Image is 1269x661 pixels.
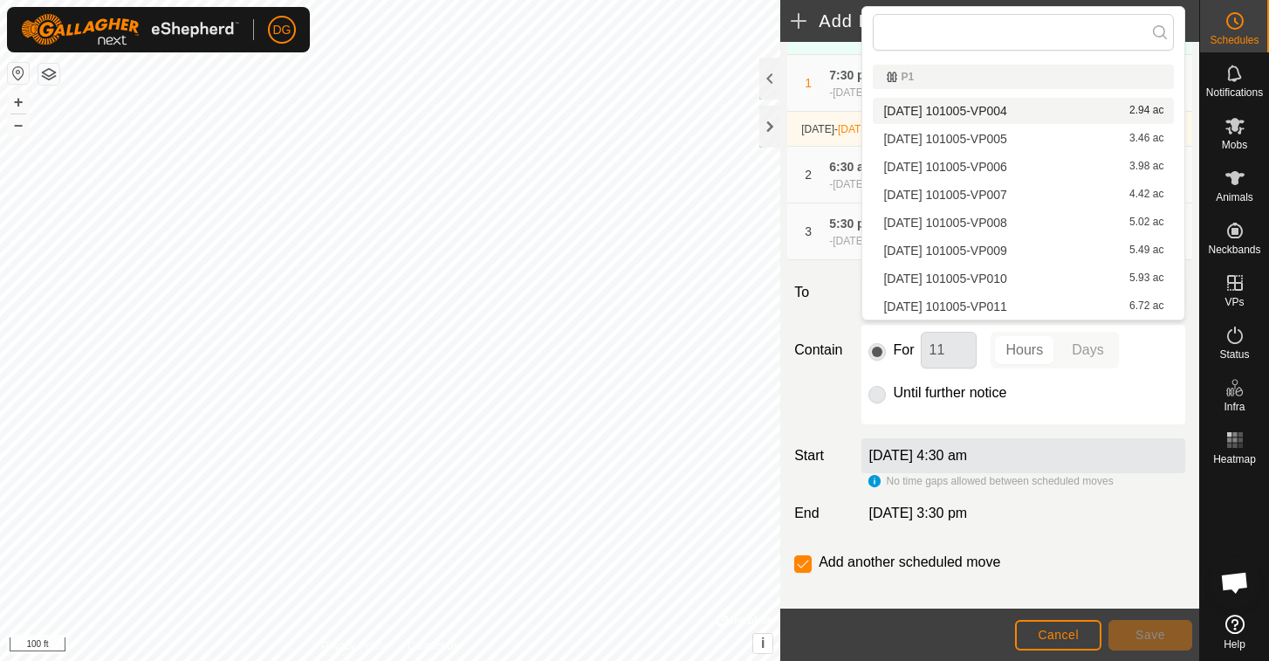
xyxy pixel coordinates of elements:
label: Add another scheduled move [819,555,1000,569]
button: Reset Map [8,63,29,84]
span: [DATE] 101005-VP009 [883,244,1006,257]
span: [DATE] 3:30 pm [868,506,967,520]
div: P1 [887,72,1160,82]
span: Mobs [1222,140,1247,150]
div: - [829,233,906,249]
img: Gallagher Logo [21,14,239,45]
div: Open chat [1209,556,1261,609]
button: i [753,634,772,653]
span: 5.02 ac [1129,217,1163,229]
span: - [834,123,871,135]
span: 4.42 ac [1129,189,1163,201]
span: [DATE] 6:30 am [833,86,906,99]
span: 6.72 ac [1129,300,1163,313]
span: Save [1135,628,1165,642]
li: 2025-09-16 101005-VP004 [873,98,1174,124]
label: [DATE] 4:30 am [868,448,967,463]
span: Schedules [1210,35,1259,45]
div: - [829,85,906,100]
span: 3.46 ac [1129,133,1163,145]
label: Contain [787,340,854,361]
span: [DATE] 4:30 am [833,235,906,247]
div: - [829,176,906,192]
span: Neckbands [1208,244,1260,255]
button: – [8,114,29,135]
li: 2025-09-16 101005-VP006 [873,154,1174,180]
span: 5.93 ac [1129,272,1163,285]
span: [DATE] 101005-VP007 [883,189,1006,201]
span: Help [1224,639,1245,650]
a: Contact Us [408,638,459,654]
li: 2025-09-16 101005-VP010 [873,265,1174,292]
span: [DATE] 5:30 pm [833,178,906,190]
label: Until further notice [893,386,1006,400]
span: Animals [1216,192,1253,203]
span: Cancel [1038,628,1079,642]
span: 1 [805,76,812,90]
label: For [893,343,914,357]
span: [DATE] 101005-VP004 [883,105,1006,117]
span: 2 [805,168,812,182]
span: VPs [1224,297,1244,307]
span: [DATE] [838,123,871,135]
span: Status [1219,349,1249,360]
span: [DATE] 101005-VP005 [883,133,1006,145]
button: Cancel [1015,620,1101,651]
span: Infra [1224,402,1245,412]
span: 5.49 ac [1129,244,1163,257]
li: 2025-09-16 101005-VP008 [873,210,1174,236]
label: End [787,503,854,524]
span: i [761,636,765,651]
span: [DATE] 101005-VP011 [883,300,1006,313]
ul: Option List [862,58,1184,320]
a: Help [1200,608,1269,657]
li: 2025-09-16 101005-VP011 [873,293,1174,320]
span: 5:30 pm [829,217,875,231]
button: + [8,92,29,113]
li: 2025-09-16 101005-VP005 [873,126,1174,152]
label: To [787,274,854,311]
span: [DATE] 101005-VP006 [883,161,1006,173]
li: 2025-09-16 101005-VP009 [873,238,1174,264]
span: 6:30 am [829,160,875,174]
span: 3.98 ac [1129,161,1163,173]
h2: Add Move [791,10,1111,31]
span: Heatmap [1213,454,1256,465]
li: 2025-09-16 101005-VP007 [873,182,1174,208]
span: 7:30 pm [829,68,875,82]
span: Notifications [1206,87,1263,98]
label: Start [787,445,854,466]
span: 2.94 ac [1129,105,1163,117]
span: 3 [805,224,812,238]
span: [DATE] 101005-VP010 [883,272,1006,285]
span: DG [273,21,292,39]
button: Map Layers [38,64,59,85]
button: Save [1108,620,1192,651]
span: [DATE] [801,123,834,135]
a: Privacy Policy [321,638,387,654]
span: No time gaps allowed between scheduled moves [886,475,1113,487]
span: [DATE] 101005-VP008 [883,217,1006,229]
